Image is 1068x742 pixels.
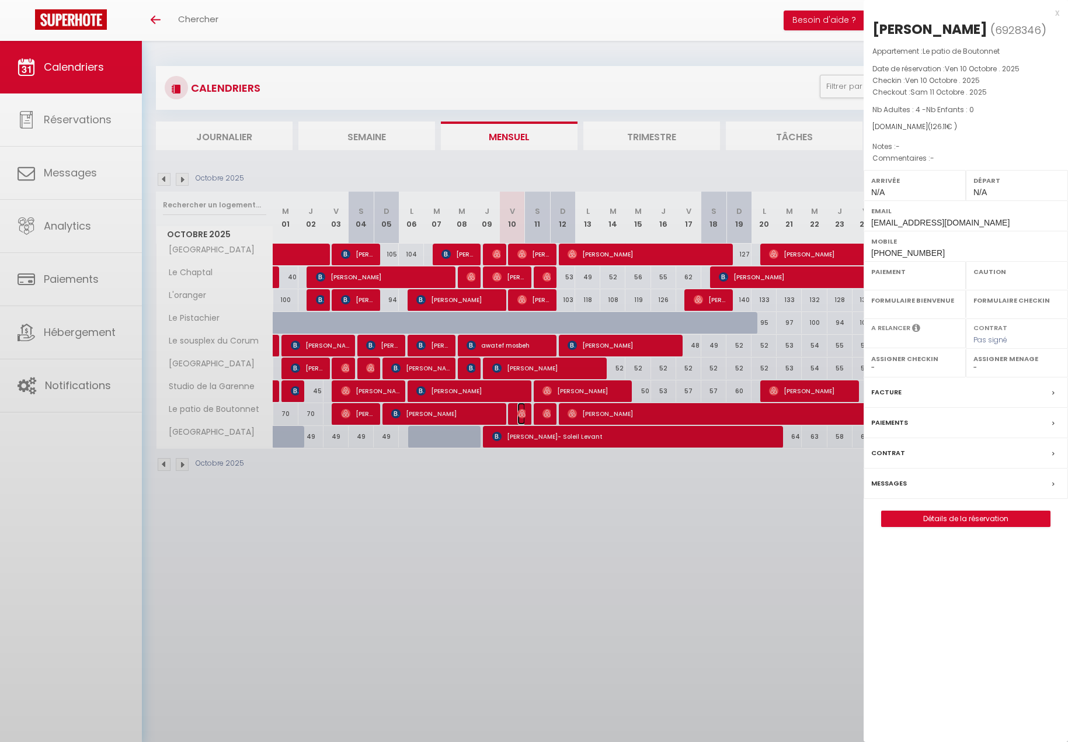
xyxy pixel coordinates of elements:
p: Commentaires : [872,152,1059,164]
div: [DOMAIN_NAME] [872,122,1059,133]
label: Arrivée [871,175,958,186]
span: Nb Adultes : 4 - [872,105,974,115]
span: N/A [973,188,987,197]
p: Notes : [872,141,1059,152]
label: Mobile [871,235,1060,247]
label: Facture [871,386,902,398]
span: 126.11 [931,122,947,131]
label: Email [871,205,1060,217]
span: 6928346 [995,23,1041,37]
label: Départ [973,175,1060,186]
p: Appartement : [872,46,1059,57]
span: Le patio de Boutonnet [923,46,1000,56]
label: Contrat [973,323,1007,331]
span: Nb Enfants : 0 [926,105,974,115]
span: - [930,153,934,163]
label: Formulaire Bienvenue [871,294,958,306]
span: Sam 11 Octobre . 2025 [910,87,987,97]
span: [EMAIL_ADDRESS][DOMAIN_NAME] [871,218,1010,227]
div: x [864,6,1059,20]
span: ( ) [990,22,1046,38]
span: - [896,141,900,151]
i: Sélectionner OUI si vous souhaiter envoyer les séquences de messages post-checkout [912,323,920,336]
span: [PHONE_NUMBER] [871,248,945,258]
span: ( € ) [928,122,957,131]
div: [PERSON_NAME] [872,20,987,39]
p: Date de réservation : [872,63,1059,75]
span: Ven 10 Octobre . 2025 [905,75,980,85]
span: Ven 10 Octobre . 2025 [945,64,1020,74]
label: Paiement [871,266,958,278]
p: Checkin : [872,75,1059,86]
label: Messages [871,477,907,490]
label: Assigner Checkin [871,353,958,365]
a: Détails de la réservation [882,511,1050,526]
button: Détails de la réservation [881,511,1050,527]
p: Checkout : [872,86,1059,98]
label: Paiements [871,417,908,429]
span: Pas signé [973,335,1007,345]
label: Contrat [871,447,905,459]
label: Caution [973,266,1060,278]
span: N/A [871,188,885,197]
label: Assigner Menage [973,353,1060,365]
label: A relancer [871,323,910,333]
label: Formulaire Checkin [973,294,1060,306]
